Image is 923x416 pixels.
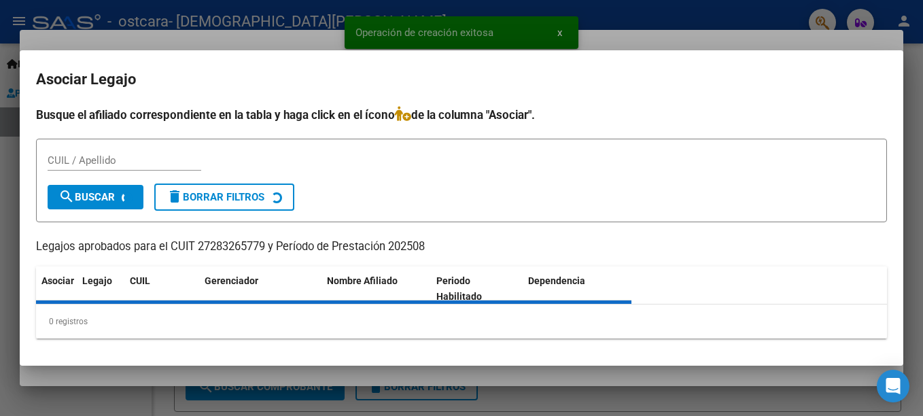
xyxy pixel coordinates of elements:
[528,275,585,286] span: Dependencia
[77,266,124,311] datatable-header-cell: Legajo
[36,67,887,92] h2: Asociar Legajo
[48,185,143,209] button: Buscar
[199,266,321,311] datatable-header-cell: Gerenciador
[36,305,887,339] div: 0 registros
[82,275,112,286] span: Legajo
[154,184,294,211] button: Borrar Filtros
[58,188,75,205] mat-icon: search
[58,191,115,203] span: Buscar
[124,266,199,311] datatable-header-cell: CUIL
[167,191,264,203] span: Borrar Filtros
[130,275,150,286] span: CUIL
[523,266,632,311] datatable-header-cell: Dependencia
[36,266,77,311] datatable-header-cell: Asociar
[436,275,482,302] span: Periodo Habilitado
[205,275,258,286] span: Gerenciador
[41,275,74,286] span: Asociar
[167,188,183,205] mat-icon: delete
[36,239,887,256] p: Legajos aprobados para el CUIT 27283265779 y Período de Prestación 202508
[877,370,909,402] div: Open Intercom Messenger
[431,266,523,311] datatable-header-cell: Periodo Habilitado
[321,266,431,311] datatable-header-cell: Nombre Afiliado
[327,275,398,286] span: Nombre Afiliado
[36,106,887,124] h4: Busque el afiliado correspondiente en la tabla y haga click en el ícono de la columna "Asociar".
